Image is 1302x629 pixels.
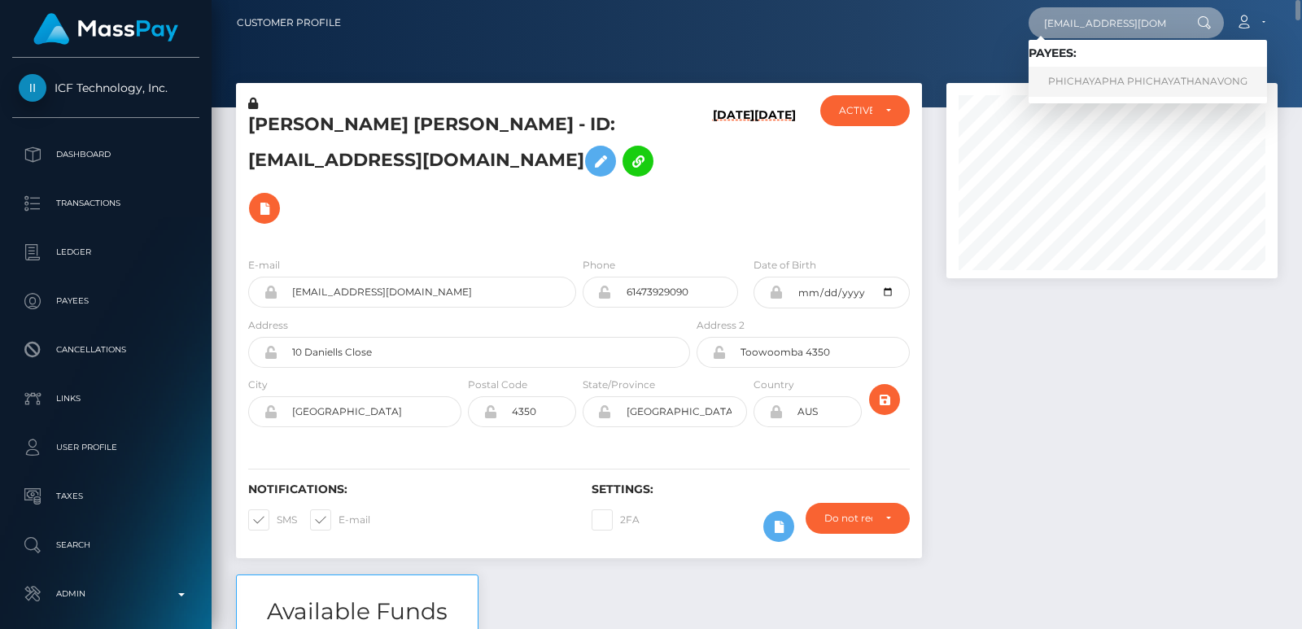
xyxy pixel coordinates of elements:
[592,483,911,496] h6: Settings:
[754,258,816,273] label: Date of Birth
[713,108,754,238] h6: [DATE]
[839,104,873,117] div: ACTIVE
[754,378,794,392] label: Country
[754,108,796,238] h6: [DATE]
[248,318,288,333] label: Address
[12,81,199,95] span: ICF Technology, Inc.
[12,134,199,175] a: Dashboard
[19,338,193,362] p: Cancellations
[19,484,193,509] p: Taxes
[1029,46,1267,60] h6: Payees:
[592,509,640,531] label: 2FA
[19,240,193,264] p: Ledger
[19,191,193,216] p: Transactions
[806,503,910,534] button: Do not require
[820,95,911,126] button: ACTIVE
[237,6,341,40] a: Customer Profile
[12,427,199,468] a: User Profile
[248,112,681,232] h5: [PERSON_NAME] [PERSON_NAME] - ID: [EMAIL_ADDRESS][DOMAIN_NAME]
[12,330,199,370] a: Cancellations
[19,435,193,460] p: User Profile
[468,378,527,392] label: Postal Code
[12,281,199,321] a: Payees
[12,476,199,517] a: Taxes
[33,13,178,45] img: MassPay Logo
[248,258,280,273] label: E-mail
[19,74,46,102] img: ICF Technology, Inc.
[12,378,199,419] a: Links
[1029,7,1182,38] input: Search...
[248,483,567,496] h6: Notifications:
[12,183,199,224] a: Transactions
[19,533,193,557] p: Search
[583,378,655,392] label: State/Province
[19,387,193,411] p: Links
[310,509,370,531] label: E-mail
[12,232,199,273] a: Ledger
[19,289,193,313] p: Payees
[248,509,297,531] label: SMS
[248,378,268,392] label: City
[19,582,193,606] p: Admin
[12,574,199,614] a: Admin
[583,258,615,273] label: Phone
[19,142,193,167] p: Dashboard
[1029,67,1267,97] a: PHICHAYAPHA PHICHAYATHANAVONG
[697,318,745,333] label: Address 2
[237,596,478,627] h3: Available Funds
[12,525,199,566] a: Search
[824,512,872,525] div: Do not require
